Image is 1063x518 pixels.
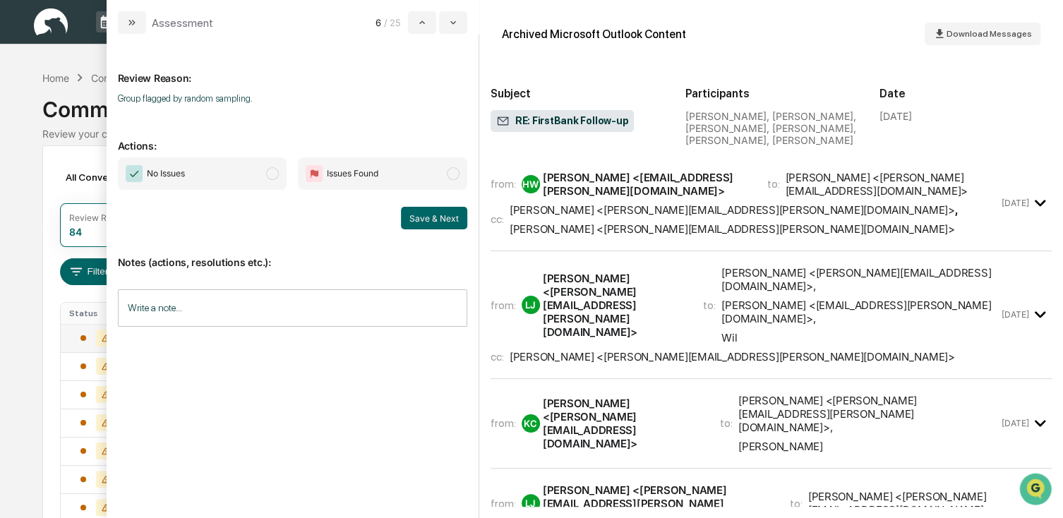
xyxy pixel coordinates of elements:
div: LJ [522,494,540,512]
p: Group flagged by random sampling. [118,93,467,104]
h2: Participants [685,87,857,100]
span: RE: FirstBank Follow-up [496,114,628,128]
div: [PERSON_NAME] <[PERSON_NAME][EMAIL_ADDRESS][PERSON_NAME][DOMAIN_NAME]> [510,222,955,236]
span: , [510,203,958,217]
a: 🖐️Preclearance [8,172,97,198]
span: cc: [491,350,504,363]
button: Save & Next [401,207,467,229]
div: [PERSON_NAME] <[PERSON_NAME][EMAIL_ADDRESS][PERSON_NAME][DOMAIN_NAME]> [543,272,687,339]
span: to: [767,177,779,191]
div: [DATE] [879,110,912,122]
div: [PERSON_NAME] <[PERSON_NAME][EMAIL_ADDRESS][PERSON_NAME][DOMAIN_NAME]> [510,350,955,363]
div: [PERSON_NAME] <[PERSON_NAME][EMAIL_ADDRESS][DOMAIN_NAME]> [785,171,998,198]
div: Assessment [152,16,213,30]
span: cc: [491,212,504,226]
span: from: [491,299,516,312]
div: [PERSON_NAME] <[PERSON_NAME][EMAIL_ADDRESS][DOMAIN_NAME]> , [721,266,998,293]
span: Pylon [140,239,171,250]
div: HW [522,175,540,193]
span: Data Lookup [28,205,89,219]
div: [PERSON_NAME] <[PERSON_NAME][EMAIL_ADDRESS][DOMAIN_NAME]> [808,490,999,517]
div: [PERSON_NAME] <[EMAIL_ADDRESS][PERSON_NAME][DOMAIN_NAME]> [543,171,750,198]
h2: Date [879,87,1052,100]
button: Filters [60,258,121,285]
a: 🗄️Attestations [97,172,181,198]
img: Checkmark [126,165,143,182]
span: from: [491,177,516,191]
span: from: [491,497,516,510]
div: 🖐️ [14,179,25,191]
span: / 25 [384,17,405,28]
span: to: [790,497,803,510]
time: Thursday, August 21, 2025 at 10:51:39 AM [1001,198,1028,208]
h2: Subject [491,87,663,100]
button: Download Messages [925,23,1040,45]
div: Review Required [69,212,137,223]
span: to: [720,416,733,430]
img: logo [34,8,68,36]
div: Home [42,72,69,84]
iframe: Open customer support [1018,471,1056,510]
div: [PERSON_NAME] <[EMAIL_ADDRESS][PERSON_NAME][DOMAIN_NAME]> , [721,299,998,325]
div: Communications Archive [91,72,205,84]
input: Clear [37,64,233,79]
a: Powered byPylon [100,239,171,250]
div: LJ [522,296,540,314]
div: KC [522,414,540,433]
p: Review Reason: [118,55,467,84]
div: All Conversations [60,166,167,188]
time: Tuesday, August 26, 2025 at 12:18:24 PM [1001,418,1028,428]
p: Actions: [118,123,467,152]
div: [PERSON_NAME] <[PERSON_NAME][EMAIL_ADDRESS][DOMAIN_NAME]> [543,397,703,450]
div: Archived Microsoft Outlook Content [502,28,686,41]
span: Issues Found [327,167,378,181]
time: Tuesday, August 26, 2025 at 12:16:51 PM [1001,309,1028,320]
div: We're available if you need us! [48,122,179,133]
th: Status [61,303,135,324]
span: 6 [376,17,381,28]
div: Wil [721,331,737,344]
span: No Issues [147,167,185,181]
div: 84 [69,226,82,238]
a: 🔎Data Lookup [8,199,95,224]
img: 1746055101610-c473b297-6a78-478c-a979-82029cc54cd1 [14,108,40,133]
span: to: [703,299,716,312]
div: [PERSON_NAME] [738,440,823,453]
div: [PERSON_NAME] <[PERSON_NAME][EMAIL_ADDRESS][PERSON_NAME][DOMAIN_NAME]> [510,203,955,217]
span: Preclearance [28,178,91,192]
div: Review your communication records across channels [42,128,1021,140]
div: Start new chat [48,108,232,122]
div: Communications Archive [42,85,1021,122]
p: Notes (actions, resolutions etc.): [118,239,467,268]
button: Start new chat [240,112,257,129]
p: How can we help? [14,30,257,52]
div: [PERSON_NAME], [PERSON_NAME], [PERSON_NAME], [PERSON_NAME], [PERSON_NAME], [PERSON_NAME] [685,110,857,146]
div: [PERSON_NAME] <[PERSON_NAME][EMAIL_ADDRESS][PERSON_NAME][DOMAIN_NAME]> , [738,394,998,434]
span: Attestations [116,178,175,192]
img: Flag [306,165,323,182]
div: 🔎 [14,206,25,217]
span: from: [491,416,516,430]
span: Download Messages [947,29,1032,39]
div: 🗄️ [102,179,114,191]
